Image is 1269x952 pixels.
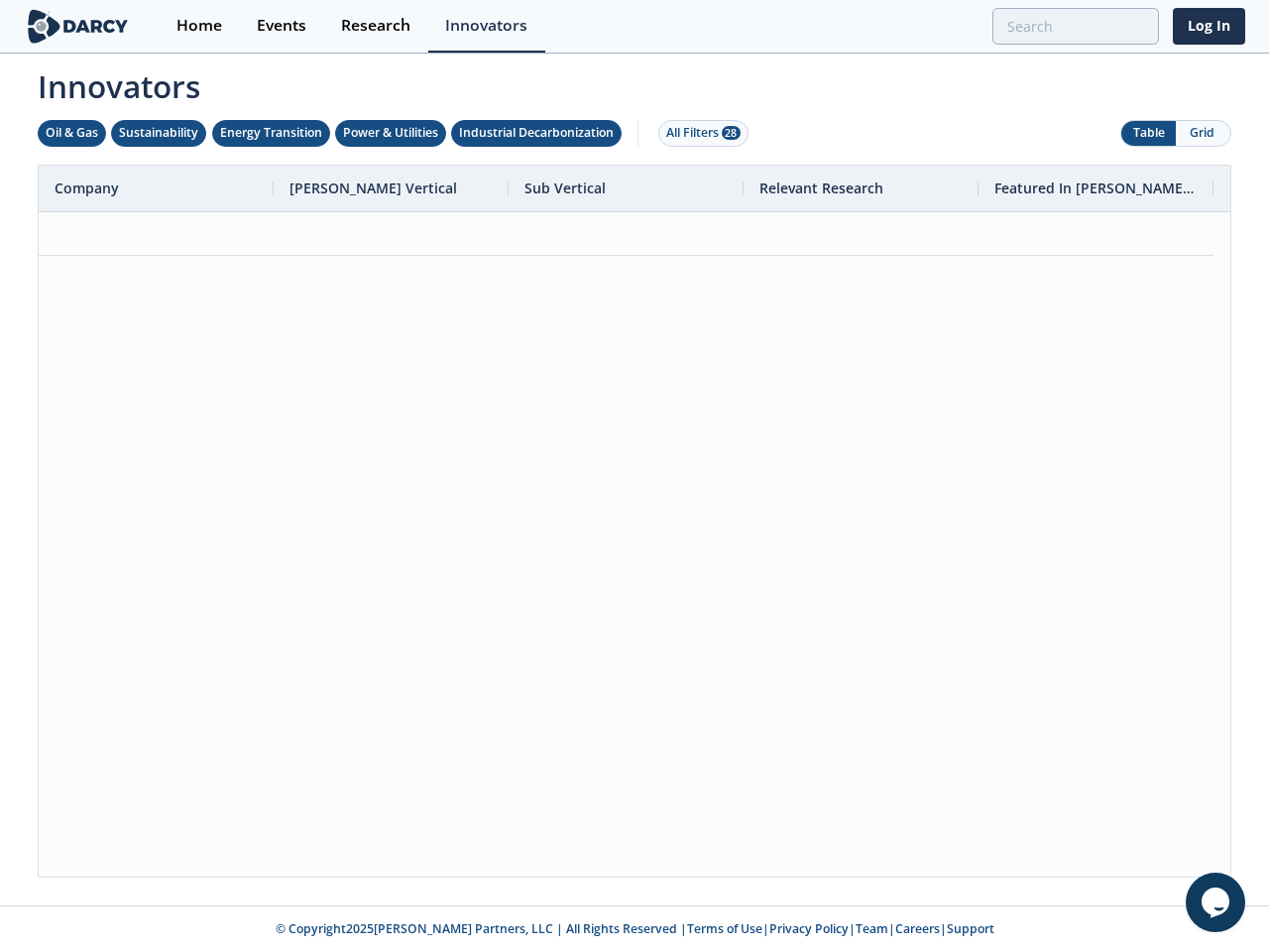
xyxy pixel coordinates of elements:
span: Featured In [PERSON_NAME] Live [994,178,1198,197]
p: © Copyright 2025 [PERSON_NAME] Partners, LLC | All Rights Reserved | | | | | [28,920,1241,938]
img: logo-wide.svg [24,9,132,44]
div: Home [176,18,222,34]
div: Energy Transition [220,124,322,142]
div: All Filters [666,124,741,142]
div: Oil & Gas [46,124,98,142]
span: Company [55,178,119,197]
div: Research [341,18,410,34]
a: Careers [895,920,940,937]
iframe: chat widget [1186,873,1249,932]
a: Terms of Use [687,920,762,937]
input: Advanced Search [992,8,1159,45]
button: Sustainability [111,120,206,147]
button: All Filters 28 [658,120,749,147]
a: Support [947,920,994,937]
button: Oil & Gas [38,120,106,147]
span: 28 [722,126,741,140]
button: Grid [1176,121,1230,146]
button: Power & Utilities [335,120,446,147]
a: Privacy Policy [769,920,849,937]
span: Sub Vertical [524,178,606,197]
button: Industrial Decarbonization [451,120,622,147]
div: Events [257,18,306,34]
span: Relevant Research [759,178,883,197]
div: Sustainability [119,124,198,142]
div: Industrial Decarbonization [459,124,614,142]
button: Table [1121,121,1176,146]
div: Innovators [445,18,527,34]
span: Innovators [24,56,1245,109]
a: Team [856,920,888,937]
div: Power & Utilities [343,124,438,142]
button: Energy Transition [212,120,330,147]
span: [PERSON_NAME] Vertical [289,178,457,197]
a: Log In [1173,8,1245,45]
